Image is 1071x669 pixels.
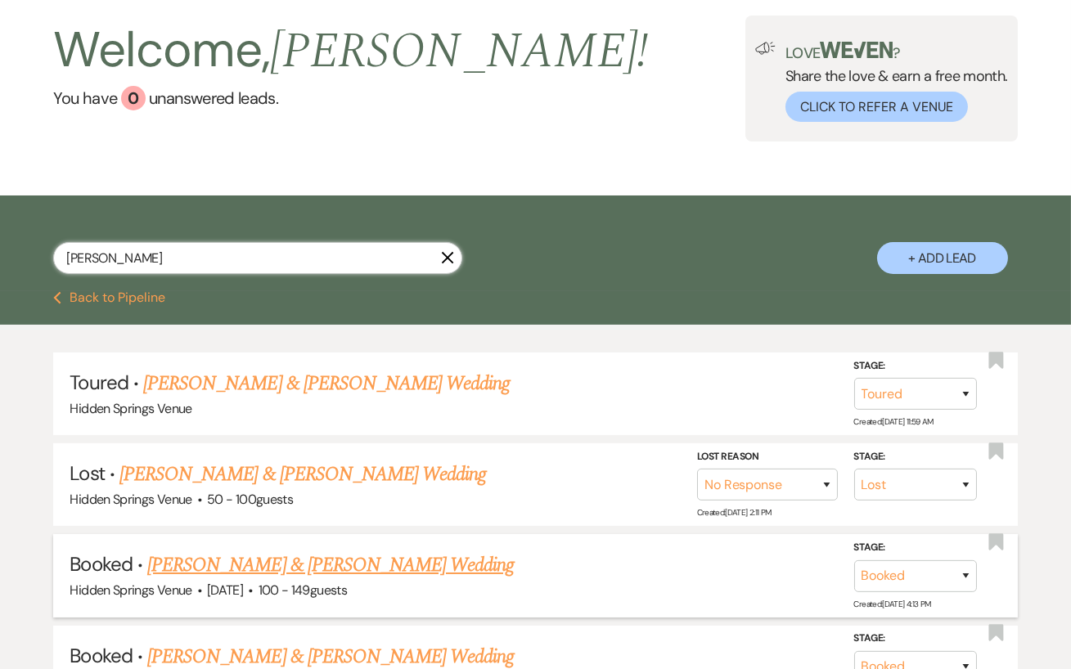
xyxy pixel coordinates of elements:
[53,86,648,110] a: You have 0 unanswered leads.
[70,460,104,486] span: Lost
[854,448,977,466] label: Stage:
[53,16,648,86] h2: Welcome,
[755,42,776,55] img: loud-speaker-illustration.svg
[70,491,191,508] span: Hidden Springs Venue
[121,86,146,110] div: 0
[70,643,132,668] span: Booked
[854,357,977,375] label: Stage:
[776,42,1008,122] div: Share the love & earn a free month.
[143,369,510,398] a: [PERSON_NAME] & [PERSON_NAME] Wedding
[854,598,931,608] span: Created: [DATE] 4:13 PM
[820,42,893,58] img: weven-logo-green.svg
[854,630,977,648] label: Stage:
[877,242,1008,274] button: + Add Lead
[207,581,243,599] span: [DATE]
[697,448,838,466] label: Lost Reason
[70,370,128,395] span: Toured
[70,551,132,577] span: Booked
[854,539,977,557] label: Stage:
[854,416,934,427] span: Created: [DATE] 11:59 AM
[53,291,165,304] button: Back to Pipeline
[147,550,514,580] a: [PERSON_NAME] & [PERSON_NAME] Wedding
[119,460,486,489] a: [PERSON_NAME] & [PERSON_NAME] Wedding
[70,581,191,599] span: Hidden Springs Venue
[207,491,293,508] span: 50 - 100 guests
[70,400,191,417] span: Hidden Springs Venue
[785,42,1008,61] p: Love ?
[697,507,772,518] span: Created: [DATE] 2:11 PM
[53,242,462,274] input: Search by name, event date, email address or phone number
[259,581,347,599] span: 100 - 149 guests
[270,14,648,89] span: [PERSON_NAME] !
[785,92,968,122] button: Click to Refer a Venue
